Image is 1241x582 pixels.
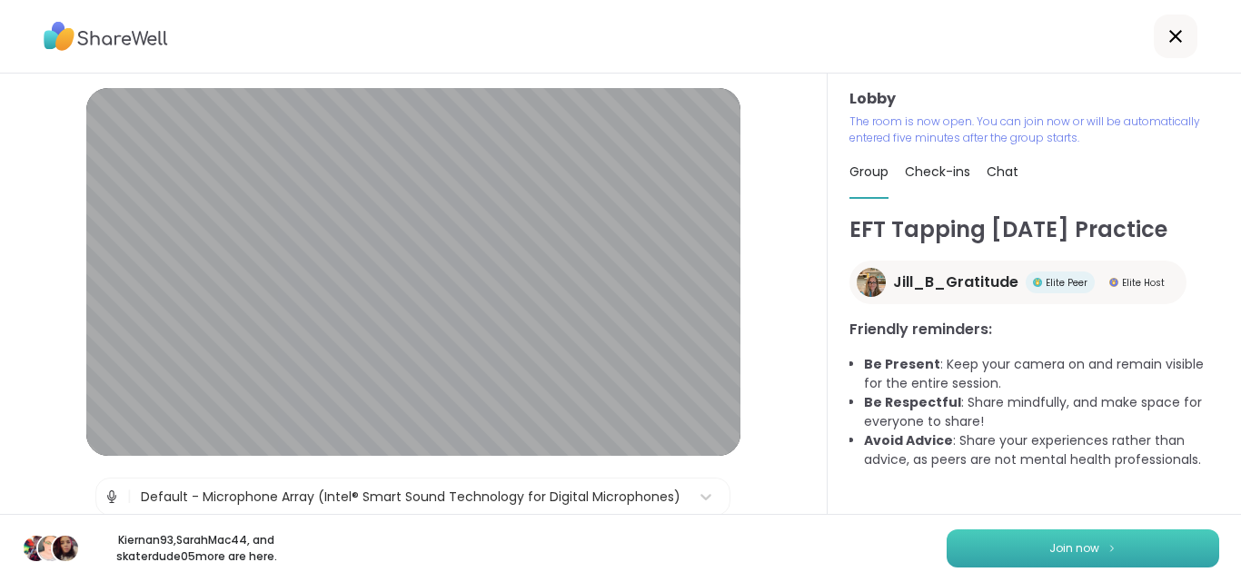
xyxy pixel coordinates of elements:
[849,163,889,181] span: Group
[44,15,168,57] img: ShareWell Logo
[1107,543,1117,553] img: ShareWell Logomark
[38,536,64,561] img: SarahMac44
[893,271,1018,293] span: Jill_B_Gratitude
[1046,276,1087,290] span: Elite Peer
[864,393,961,411] b: Be Respectful
[849,261,1186,304] a: Jill_B_GratitudeJill_B_GratitudeElite PeerElite PeerElite HostElite Host
[849,88,1219,110] h3: Lobby
[127,478,132,515] span: |
[864,431,953,449] b: Avoid Advice
[987,163,1018,181] span: Chat
[864,431,1219,469] li: : Share your experiences rather than advice, as peers are not mental health professionals.
[53,536,78,561] img: skaterdude05
[104,478,120,515] img: Microphone
[905,163,970,181] span: Check-ins
[141,488,680,507] div: Default - Microphone Array (Intel® Smart Sound Technology for Digital Microphones)
[864,355,1219,393] li: : Keep your camera on and remain visible for the entire session.
[864,393,1219,431] li: : Share mindfully, and make space for everyone to share!
[1122,276,1165,290] span: Elite Host
[864,355,940,373] b: Be Present
[857,268,886,297] img: Jill_B_Gratitude
[1109,278,1118,287] img: Elite Host
[947,529,1219,567] button: Join now
[849,213,1219,246] h1: EFT Tapping [DATE] Practice
[24,536,49,561] img: Kiernan93
[849,319,1219,340] h3: Friendly reminders:
[94,532,298,565] p: Kiernan93 , SarahMac44 , and skaterdude05 more are here.
[1033,278,1042,287] img: Elite Peer
[849,113,1219,146] p: The room is now open. You can join now or will be automatically entered five minutes after the gr...
[1049,540,1099,557] span: Join now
